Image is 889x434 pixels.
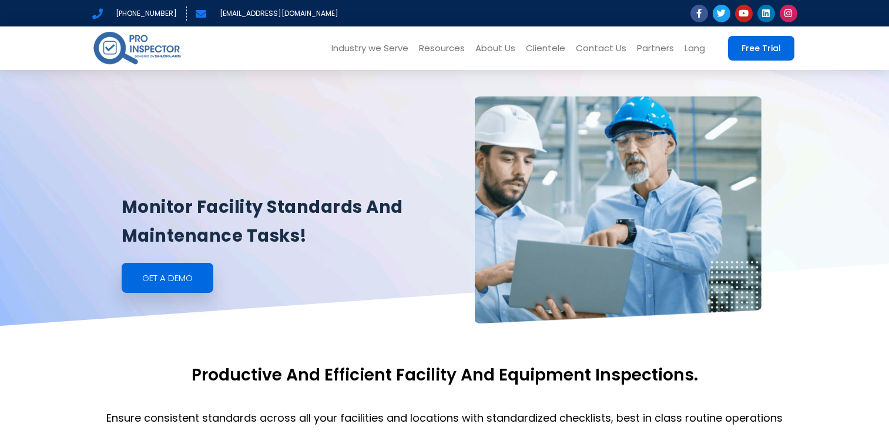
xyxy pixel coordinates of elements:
a: Clientele [521,26,571,70]
h1: Monitor facility standards and maintenance tasks! [122,193,469,251]
a: Industry we Serve [326,26,414,70]
a: Resources [414,26,470,70]
span: GEt a demo [142,273,193,282]
p: Productive And Efficient Facility And Equipment Inspections. [92,359,797,392]
a: GEt a demo [122,263,213,293]
span: [EMAIL_ADDRESS][DOMAIN_NAME] [217,6,338,21]
a: Lang [679,26,710,70]
a: [EMAIL_ADDRESS][DOMAIN_NAME] [196,6,338,21]
span: [PHONE_NUMBER] [113,6,177,21]
a: About Us [470,26,521,70]
a: Contact Us [571,26,632,70]
a: Partners [632,26,679,70]
a: Free Trial [728,36,794,61]
img: pro-inspector-logo [92,29,182,66]
span: Free Trial [742,44,781,52]
nav: Menu [200,26,710,70]
img: facility-management [475,96,761,323]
